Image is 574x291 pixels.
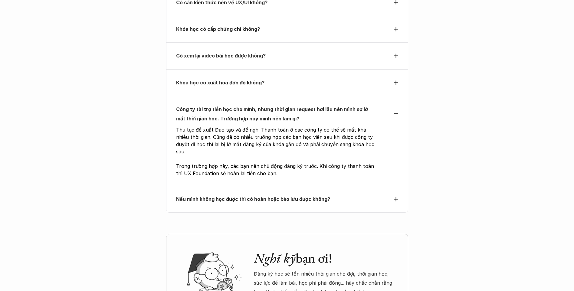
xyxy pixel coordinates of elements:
p: Trong trường hợp này, các bạn nên chủ động đăng ký trước. Khi công ty thanh toán thì UX Foundatio... [176,162,378,177]
strong: Nếu mình không học được thì có hoàn hoặc bảo lưu được không? [176,196,330,202]
p: Thủ tục đề xuất Đào tạo và đề nghị Thanh toán ở các công ty có thể sẽ mất khá nhiều thời gian. Cũ... [176,126,378,155]
strong: Công ty tài trợ tiền học cho mình, nhưng thời gian request hơi lâu nên mình sợ lỡ mất thời gian h... [176,106,369,121]
strong: Khóa học có cấp chứng chỉ không? [176,26,260,32]
em: Nghĩ kỹ [254,249,296,266]
h2: bạn ơi! [254,250,396,266]
strong: Khóa học có xuất hóa đơn đỏ không? [176,80,264,86]
strong: Có xem lại video bài học được không? [176,53,266,59]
